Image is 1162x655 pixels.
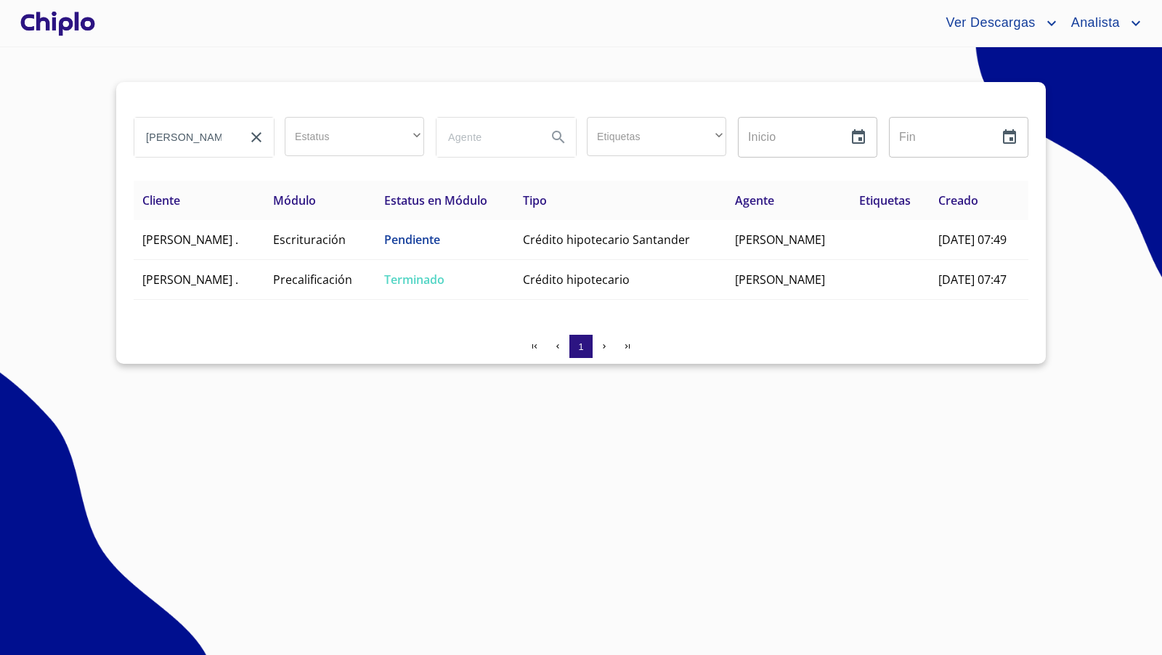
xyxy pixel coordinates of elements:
span: Crédito hipotecario Santander [523,232,690,248]
span: Cliente [142,192,180,208]
span: Pendiente [384,232,440,248]
span: [PERSON_NAME] . [142,232,238,248]
button: clear input [239,120,274,155]
span: [PERSON_NAME] [735,272,825,288]
button: account of current user [935,12,1060,35]
span: Crédito hipotecario [523,272,630,288]
span: Tipo [523,192,547,208]
span: [PERSON_NAME] . [142,272,238,288]
span: Ver Descargas [935,12,1042,35]
span: Escrituración [273,232,346,248]
button: 1 [569,335,593,358]
span: Agente [735,192,774,208]
span: [DATE] 07:49 [938,232,1007,248]
div: ​ [587,117,726,156]
span: Analista [1060,12,1127,35]
button: account of current user [1060,12,1145,35]
span: [PERSON_NAME] [735,232,825,248]
div: ​ [285,117,424,156]
span: Estatus en Módulo [384,192,487,208]
button: Search [541,120,576,155]
span: Módulo [273,192,316,208]
span: Precalificación [273,272,352,288]
span: Etiquetas [859,192,911,208]
input: search [134,118,233,157]
span: Terminado [384,272,444,288]
span: [DATE] 07:47 [938,272,1007,288]
input: search [436,118,535,157]
span: Creado [938,192,978,208]
span: 1 [578,341,583,352]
